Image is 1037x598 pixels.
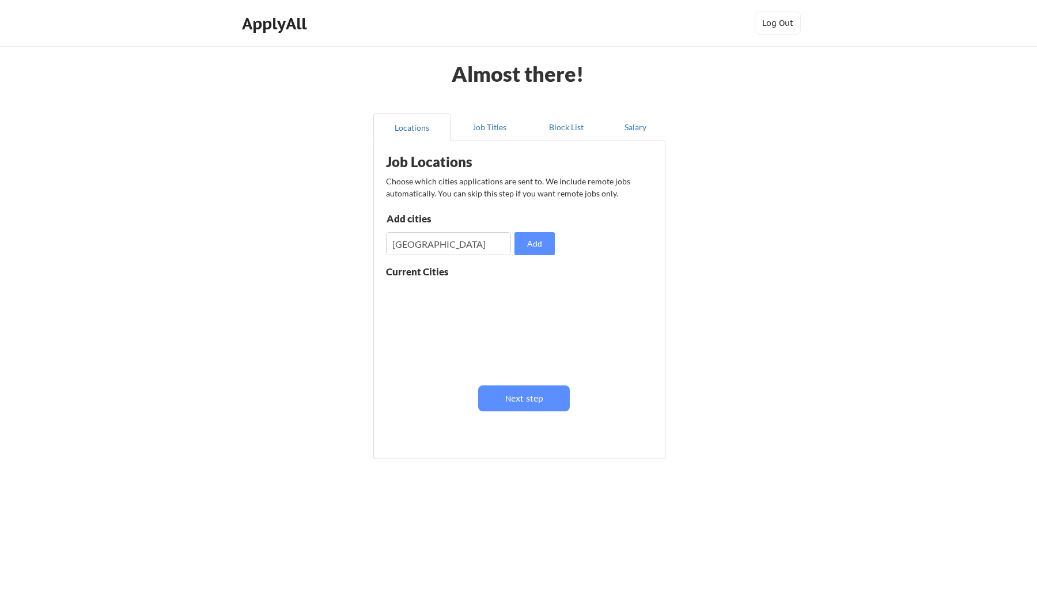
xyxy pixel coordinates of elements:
[514,232,555,255] button: Add
[387,214,506,224] div: Add cities
[386,232,511,255] input: Type here...
[373,113,451,141] button: Locations
[478,385,570,411] button: Next step
[386,267,474,277] div: Current Cities
[242,14,310,33] div: ApplyAll
[386,155,531,169] div: Job Locations
[451,113,528,141] button: Job Titles
[528,113,605,141] button: Block List
[437,63,598,84] div: Almost there!
[386,175,651,199] div: Choose which cities applications are sent to. We include remote jobs automatically. You can skip ...
[605,113,665,141] button: Salary
[755,12,801,35] button: Log Out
